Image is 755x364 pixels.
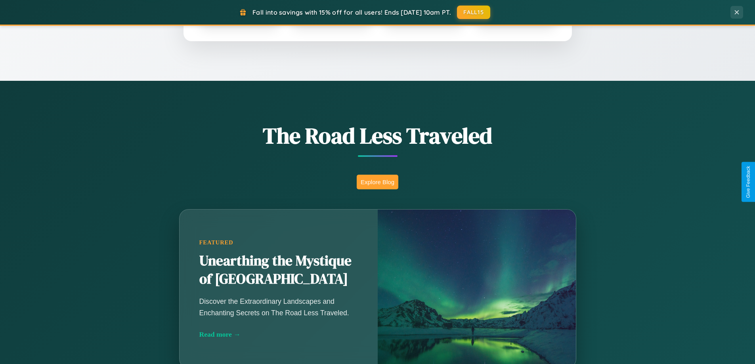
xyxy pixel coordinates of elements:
h1: The Road Less Traveled [140,120,615,151]
button: FALL15 [457,6,490,19]
button: Explore Blog [357,175,398,189]
h2: Unearthing the Mystique of [GEOGRAPHIC_DATA] [199,252,358,288]
div: Read more → [199,330,358,339]
span: Fall into savings with 15% off for all users! Ends [DATE] 10am PT. [252,8,451,16]
p: Discover the Extraordinary Landscapes and Enchanting Secrets on The Road Less Traveled. [199,296,358,318]
div: Featured [199,239,358,246]
div: Give Feedback [745,166,751,198]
